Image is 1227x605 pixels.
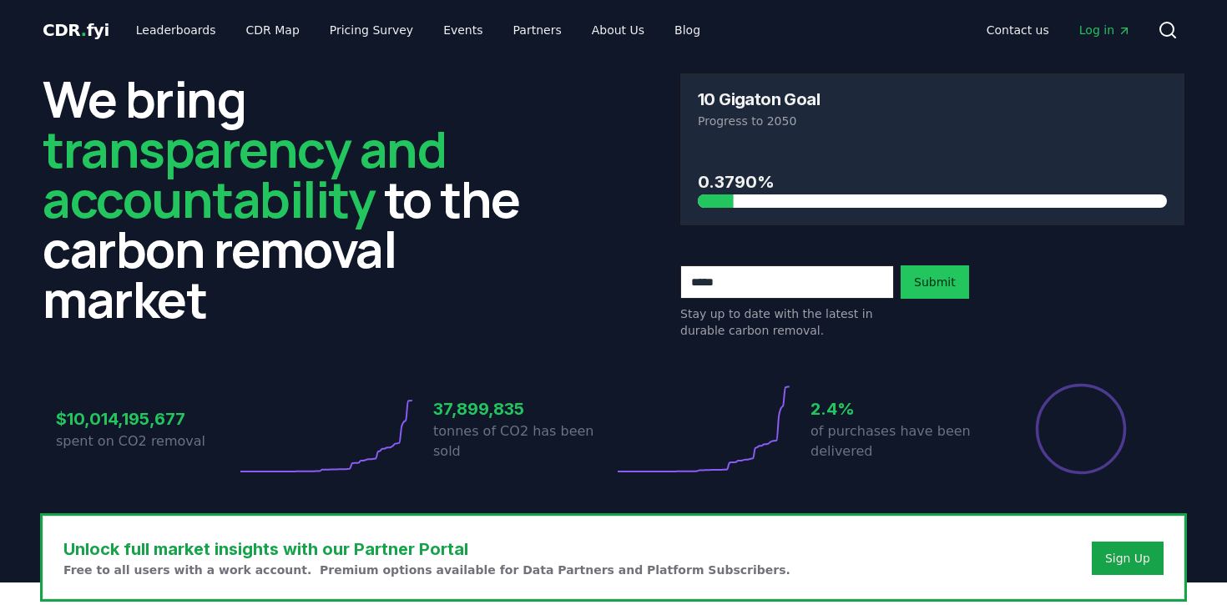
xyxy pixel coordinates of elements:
[433,421,613,461] p: tonnes of CO2 has been sold
[233,15,313,45] a: CDR Map
[43,73,547,324] h2: We bring to the carbon removal market
[698,169,1167,194] h3: 0.3790%
[56,431,236,451] p: spent on CO2 removal
[81,20,87,40] span: .
[680,305,894,339] p: Stay up to date with the latest in durable carbon removal.
[123,15,714,45] nav: Main
[1092,542,1164,575] button: Sign Up
[63,562,790,578] p: Free to all users with a work account. Premium options available for Data Partners and Platform S...
[43,18,109,42] a: CDR.fyi
[810,396,991,421] h3: 2.4%
[901,265,969,299] button: Submit
[1105,550,1150,567] a: Sign Up
[661,15,714,45] a: Blog
[43,114,446,233] span: transparency and accountability
[698,113,1167,129] p: Progress to 2050
[43,20,109,40] span: CDR fyi
[578,15,658,45] a: About Us
[316,15,427,45] a: Pricing Survey
[810,421,991,461] p: of purchases have been delivered
[1034,382,1128,476] div: Percentage of sales delivered
[698,91,820,108] h3: 10 Gigaton Goal
[973,15,1063,45] a: Contact us
[500,15,575,45] a: Partners
[973,15,1144,45] nav: Main
[1066,15,1144,45] a: Log in
[56,406,236,431] h3: $10,014,195,677
[430,15,496,45] a: Events
[1079,22,1131,38] span: Log in
[63,537,790,562] h3: Unlock full market insights with our Partner Portal
[433,396,613,421] h3: 37,899,835
[123,15,230,45] a: Leaderboards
